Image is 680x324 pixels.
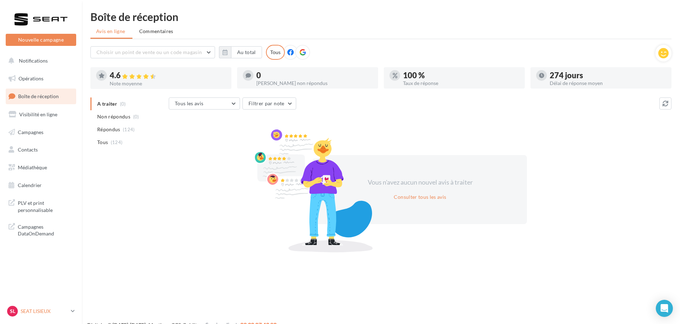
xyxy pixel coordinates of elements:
[21,308,68,315] p: SEAT LISIEUX
[19,111,57,117] span: Visibilité en ligne
[219,46,262,58] button: Au total
[256,81,372,86] div: [PERSON_NAME] non répondus
[550,81,666,86] div: Délai de réponse moyen
[266,45,285,60] div: Tous
[4,71,78,86] a: Opérations
[4,53,75,68] button: Notifications
[403,71,519,79] div: 100 %
[550,71,666,79] div: 274 jours
[4,160,78,175] a: Médiathèque
[90,11,671,22] div: Boîte de réception
[19,58,48,64] span: Notifications
[97,139,108,146] span: Tous
[4,195,78,216] a: PLV et print personnalisable
[4,107,78,122] a: Visibilité en ligne
[133,114,139,119] span: (0)
[97,113,130,120] span: Non répondus
[6,304,76,318] a: SL SEAT LISIEUX
[96,49,202,55] span: Choisir un point de vente ou un code magasin
[18,198,73,213] span: PLV et print personnalisable
[90,46,215,58] button: Choisir un point de vente ou un code magasin
[403,81,519,86] div: Taux de réponse
[18,164,47,170] span: Médiathèque
[110,81,226,86] div: Note moyenne
[169,97,240,110] button: Tous les avis
[6,34,76,46] button: Nouvelle campagne
[4,219,78,240] a: Campagnes DataOnDemand
[231,46,262,58] button: Au total
[4,89,78,104] a: Boîte de réception
[4,142,78,157] a: Contacts
[175,100,204,106] span: Tous les avis
[18,147,38,153] span: Contacts
[4,178,78,193] a: Calendrier
[359,178,481,187] div: Vous n'avez aucun nouvel avis à traiter
[256,71,372,79] div: 0
[18,182,42,188] span: Calendrier
[123,127,135,132] span: (124)
[4,125,78,140] a: Campagnes
[111,139,123,145] span: (124)
[97,126,120,133] span: Répondus
[391,193,449,201] button: Consulter tous les avis
[19,75,43,81] span: Opérations
[110,71,226,80] div: 4.6
[139,28,173,35] span: Commentaires
[18,222,73,237] span: Campagnes DataOnDemand
[18,93,59,99] span: Boîte de réception
[242,97,296,110] button: Filtrer par note
[18,129,43,135] span: Campagnes
[656,300,673,317] div: Open Intercom Messenger
[10,308,15,315] span: SL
